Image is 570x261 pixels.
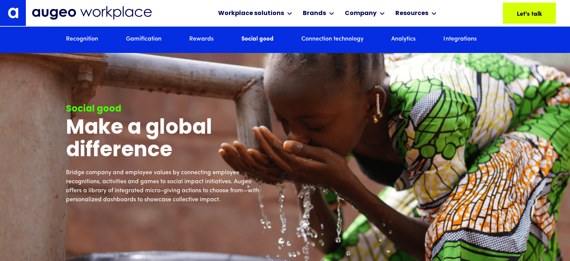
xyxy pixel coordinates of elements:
div: Resources [395,9,428,18]
div: Company [345,9,377,18]
a: Recognition [66,35,98,44]
a: Integrations [443,35,476,44]
div: Brands [303,9,326,18]
img: Augeo Workplace business unit full logo in mignight blue. [32,6,152,20]
img: Augeo's "a" monogram decorative logo in white. [8,8,18,18]
a: Analytics [391,35,416,44]
h2: Make a global difference [66,118,261,162]
div: Social good [66,103,261,116]
a: Rewards [189,35,214,44]
a: Gamification [126,35,162,44]
p: Bridge company and employee values by connecting employee recognitions, activities and games to s... [66,168,261,204]
a: Social good [241,35,274,44]
a: Connection technology [301,35,364,44]
div: Workplace solutions [218,9,284,18]
a: Let's talk [503,3,556,24]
